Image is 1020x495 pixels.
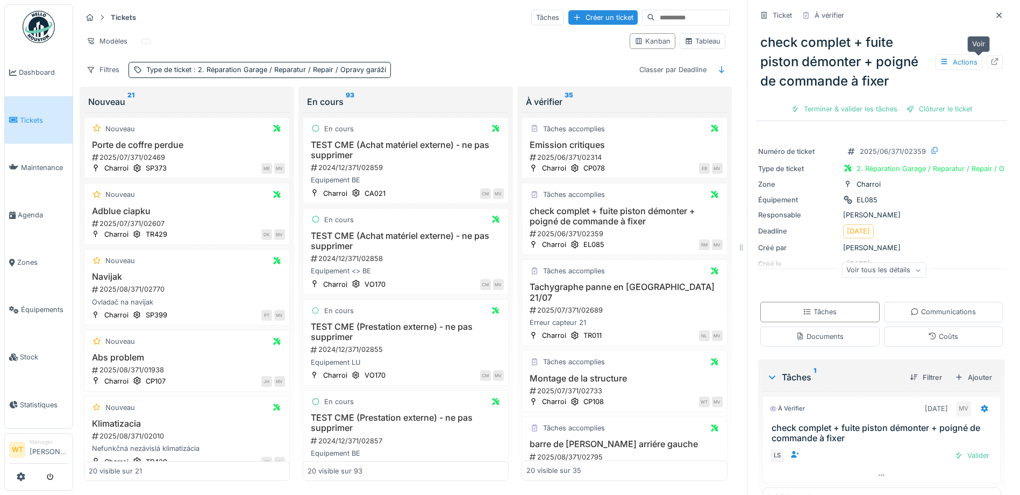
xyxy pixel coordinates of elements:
[21,305,68,315] span: Équipements
[104,310,129,320] div: Charroi
[5,381,73,428] a: Statistiques
[769,404,805,413] div: À vérifier
[712,163,723,174] div: MV
[105,124,135,134] div: Nouveau
[583,397,604,407] div: CP108
[89,465,142,476] div: 20 visible sur 21
[310,253,504,264] div: 2024/12/371/02858
[956,401,971,416] div: MV
[758,210,839,220] div: Responsable
[699,397,710,407] div: WT
[526,282,723,302] h3: Tachygraphe panne en [GEOGRAPHIC_DATA] 21/07
[543,266,605,276] div: Tâches accomplies
[323,279,347,289] div: Charroi
[712,397,723,407] div: MV
[146,457,167,467] div: TR429
[758,226,839,236] div: Deadline
[910,307,976,317] div: Communications
[82,33,132,49] div: Modèles
[323,370,347,380] div: Charroi
[146,163,167,173] div: SP373
[526,317,723,328] div: Erreur capteur 21
[815,10,844,20] div: À vérifier
[905,370,946,385] div: Filtrer
[758,195,839,205] div: Équipement
[928,331,958,342] div: Coûts
[308,465,362,476] div: 20 visible sur 93
[308,266,504,276] div: Equipement <> BE
[105,336,135,346] div: Nouveau
[261,376,272,387] div: JH
[5,49,73,96] a: Dashboard
[531,10,564,25] div: Tâches
[526,373,723,384] h3: Montage de la structure
[365,279,386,289] div: VO170
[480,279,491,290] div: CM
[699,239,710,250] div: RM
[146,376,166,386] div: CP107
[758,243,1005,253] div: [PERSON_NAME]
[634,36,671,46] div: Kanban
[758,243,839,253] div: Créé par
[274,376,285,387] div: MV
[526,140,723,150] h3: Emission critiques
[346,95,354,108] sup: 93
[82,62,124,77] div: Filtres
[529,152,723,162] div: 2025/06/371/02314
[950,448,994,463] div: Valider
[787,102,902,116] div: Terminer & valider les tâches
[568,10,638,25] div: Créer un ticket
[493,188,504,199] div: MV
[967,36,990,52] div: Voir
[480,370,491,381] div: CM
[308,231,504,251] h3: TEST CME (Achat matériel externe) - ne pas supprimer
[308,413,504,433] h3: TEST CME (Prestation externe) - ne pas supprimer
[542,330,566,341] div: Charroi
[274,163,285,174] div: MV
[857,195,878,205] div: EL085
[105,189,135,200] div: Nouveau
[9,438,68,464] a: WT Manager[PERSON_NAME]
[9,442,25,458] li: WT
[324,124,354,134] div: En cours
[89,352,285,363] h3: Abs problem
[756,29,1007,95] div: check complet + fuite piston démonter + poigné de commande à fixer
[847,226,870,236] div: [DATE]
[803,307,837,317] div: Tâches
[20,400,68,410] span: Statistiques
[758,146,839,157] div: Numéro de ticket
[104,376,129,386] div: Charroi
[772,423,996,443] h3: check complet + fuite piston démonter + poigné de commande à fixer
[480,188,491,199] div: CM
[5,191,73,238] a: Agenda
[841,263,926,278] div: Voir tous les détails
[5,334,73,381] a: Stock
[526,206,723,227] h3: check complet + fuite piston démonter + poigné de commande à fixer
[565,95,573,108] sup: 35
[902,102,976,116] div: Clôturer le ticket
[583,330,602,341] div: TR011
[526,465,581,476] div: 20 visible sur 35
[274,457,285,468] div: MV
[542,163,566,173] div: Charroi
[857,179,881,189] div: Charroi
[310,344,504,355] div: 2024/12/371/02855
[18,210,68,220] span: Agenda
[796,331,844,342] div: Documents
[493,279,504,290] div: MV
[543,423,605,433] div: Tâches accomplies
[274,310,285,321] div: MV
[127,95,134,108] sup: 21
[529,305,723,315] div: 2025/07/371/02689
[769,448,784,463] div: LS
[23,11,55,43] img: Badge_color-CXgf-gQk.svg
[5,96,73,144] a: Tickets
[529,386,723,396] div: 2025/07/371/02733
[758,210,1005,220] div: [PERSON_NAME]
[308,357,504,367] div: Equipement LU
[89,272,285,282] h3: Navijak
[91,284,285,294] div: 2025/08/371/02770
[104,457,129,467] div: Charroi
[274,229,285,240] div: MV
[773,10,792,20] div: Ticket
